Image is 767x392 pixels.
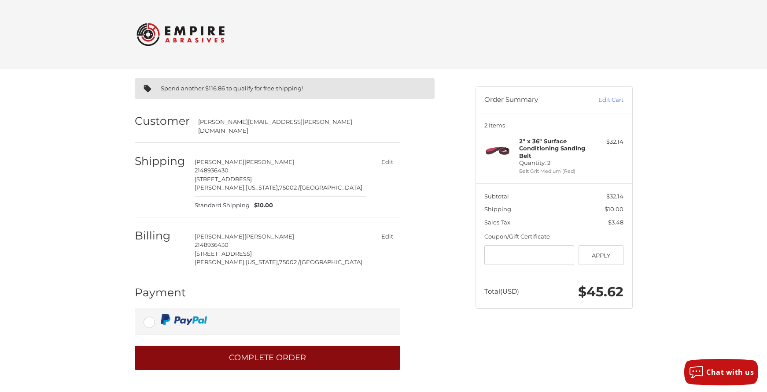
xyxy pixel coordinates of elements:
[198,118,391,135] div: [PERSON_NAME][EMAIL_ADDRESS][PERSON_NAME][DOMAIN_NAME]
[279,184,300,191] span: 75002 /
[161,314,207,325] img: PayPal icon
[135,114,190,128] h2: Customer
[279,258,300,265] span: 75002 /
[195,233,244,240] span: [PERSON_NAME]
[195,175,252,183] span: [STREET_ADDRESS]
[300,184,362,191] span: [GEOGRAPHIC_DATA]
[136,17,225,52] img: Empire Abrasives
[484,287,519,295] span: Total (USD)
[135,229,186,243] h2: Billing
[484,96,579,105] h3: Order Summary
[244,233,294,240] span: [PERSON_NAME]
[579,96,623,105] a: Edit Cart
[161,85,303,92] span: Spend another $116.86 to qualify for free shipping!
[195,184,246,191] span: [PERSON_NAME],
[135,154,186,168] h2: Shipping
[300,258,362,265] span: [GEOGRAPHIC_DATA]
[519,138,586,166] h4: Quantity: 2
[375,156,400,168] button: Edit
[519,168,586,175] li: Belt Grit Medium (Red)
[605,205,623,213] span: $10.00
[589,138,623,146] div: $32.14
[484,193,509,200] span: Subtotal
[135,346,400,370] button: Complete order
[246,184,279,191] span: [US_STATE],
[484,232,623,241] div: Coupon/Gift Certificate
[375,230,400,243] button: Edit
[135,286,186,299] h2: Payment
[195,201,250,210] span: Standard Shipping
[706,367,754,377] span: Chat with us
[578,284,623,300] span: $45.62
[195,158,244,165] span: [PERSON_NAME]
[195,241,229,248] span: 2148936430
[608,219,623,226] span: $3.48
[484,245,574,265] input: Gift Certificate or Coupon Code
[579,245,624,265] button: Apply
[484,205,511,213] span: Shipping
[195,258,246,265] span: [PERSON_NAME],
[684,359,758,385] button: Chat with us
[244,158,294,165] span: [PERSON_NAME]
[484,219,510,226] span: Sales Tax
[484,122,623,129] h3: 2 Items
[195,167,229,174] span: 2148936430
[606,193,623,200] span: $32.14
[195,250,252,257] span: [STREET_ADDRESS]
[519,138,585,159] strong: 2" x 36" Surface Conditioning Sanding Belt
[250,201,273,210] span: $10.00
[246,258,279,265] span: [US_STATE],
